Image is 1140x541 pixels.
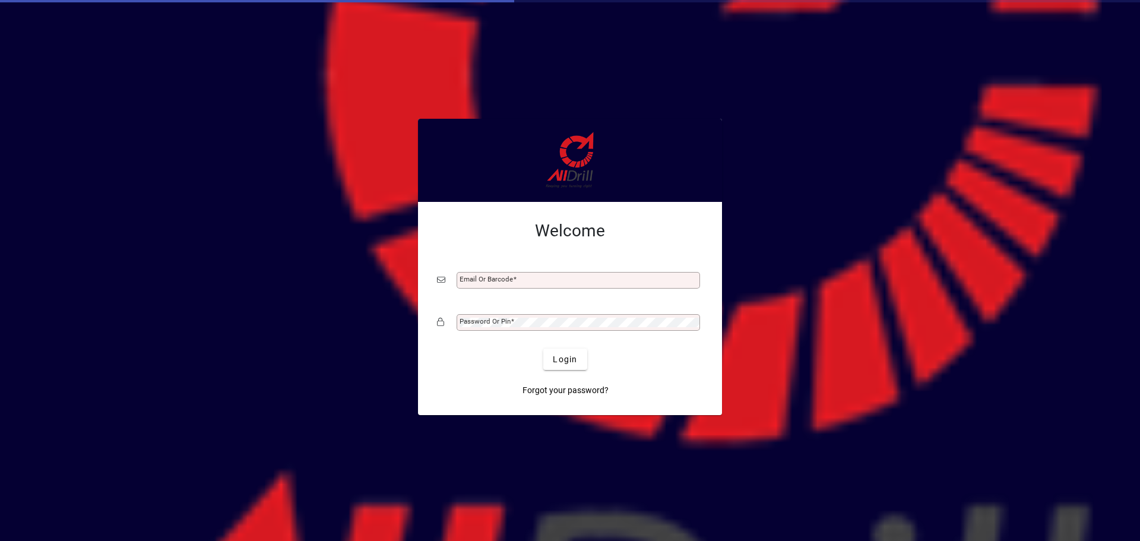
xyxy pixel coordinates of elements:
mat-label: Email or Barcode [460,275,513,283]
mat-label: Password or Pin [460,317,511,325]
h2: Welcome [437,221,703,241]
button: Login [543,349,587,370]
a: Forgot your password? [518,379,613,401]
span: Login [553,353,577,366]
span: Forgot your password? [522,384,609,397]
